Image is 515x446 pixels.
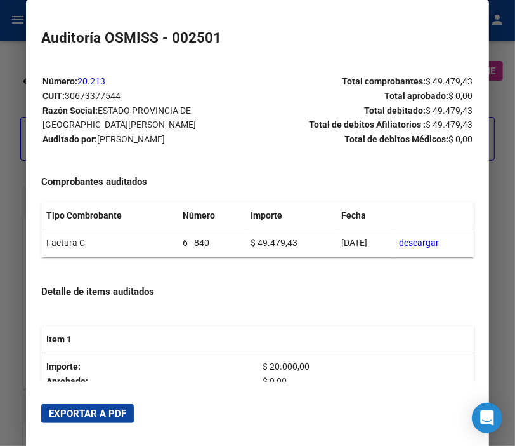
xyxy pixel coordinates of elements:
span: $ 49.479,43 [426,76,473,86]
p: Razón Social: [42,104,257,133]
span: ESTADO PROVINCIA DE [GEOGRAPHIC_DATA][PERSON_NAME] [42,105,196,130]
td: [DATE] [336,229,394,257]
button: Exportar a PDF [41,404,134,423]
a: descargar [399,238,439,248]
p: Número: [42,74,257,89]
span: 30673377544 [65,91,121,101]
span: $ 49.479,43 [426,105,473,116]
td: $ 49.479,43 [245,229,337,257]
p: Total de debitos Médicos: [258,132,473,147]
p: Total de debitos Afiliatorios : [258,118,473,132]
span: [PERSON_NAME] [97,134,165,144]
p: Auditado por: [42,132,257,147]
a: 20.213 [77,76,105,86]
td: 6 - 840 [178,229,245,257]
p: $ 20.000,00 [263,360,469,374]
p: Total aprobado: [258,89,473,104]
span: $ 49.479,43 [426,119,473,130]
p: CUIT: [42,89,257,104]
th: Tipo Combrobante [41,202,178,229]
p: Importe: [46,360,252,374]
strong: Item 1 [46,334,72,344]
span: $ 0,00 [448,91,473,101]
h4: Comprobantes auditados [41,175,474,189]
th: Número [178,202,245,229]
p: Aprobado: [46,374,252,389]
span: Exportar a PDF [49,408,126,419]
h4: Detalle de items auditados [41,285,474,299]
p: Total comprobantes: [258,74,473,89]
div: Open Intercom Messenger [472,403,502,433]
th: Importe [245,202,337,229]
h2: Auditoría OSMISS - 002501 [41,27,474,49]
span: $ 0,00 [448,134,473,144]
th: Fecha [336,202,394,229]
p: Total debitado: [258,104,473,118]
td: Factura C [41,229,178,257]
p: $ 0,00 [263,374,469,389]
